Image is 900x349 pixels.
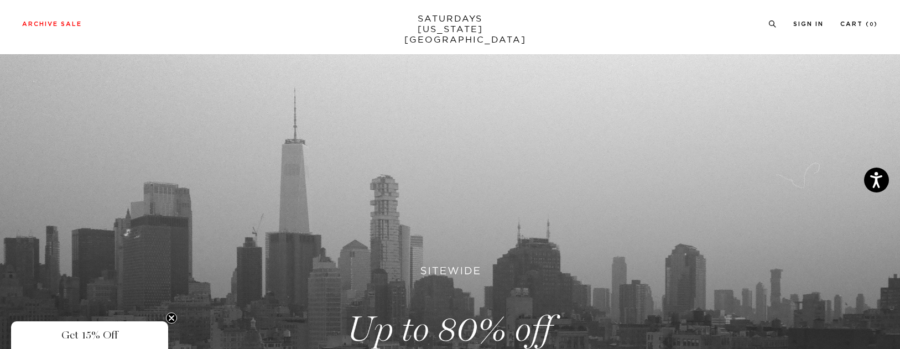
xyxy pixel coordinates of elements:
div: Get 15% OffClose teaser [11,321,168,349]
small: 0 [870,22,874,27]
a: SATURDAYS[US_STATE][GEOGRAPHIC_DATA] [404,13,496,45]
span: Get 15% Off [61,329,118,342]
button: Close teaser [166,312,177,324]
a: Archive Sale [22,21,82,27]
a: Cart (0) [840,21,878,27]
a: Sign In [793,21,824,27]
